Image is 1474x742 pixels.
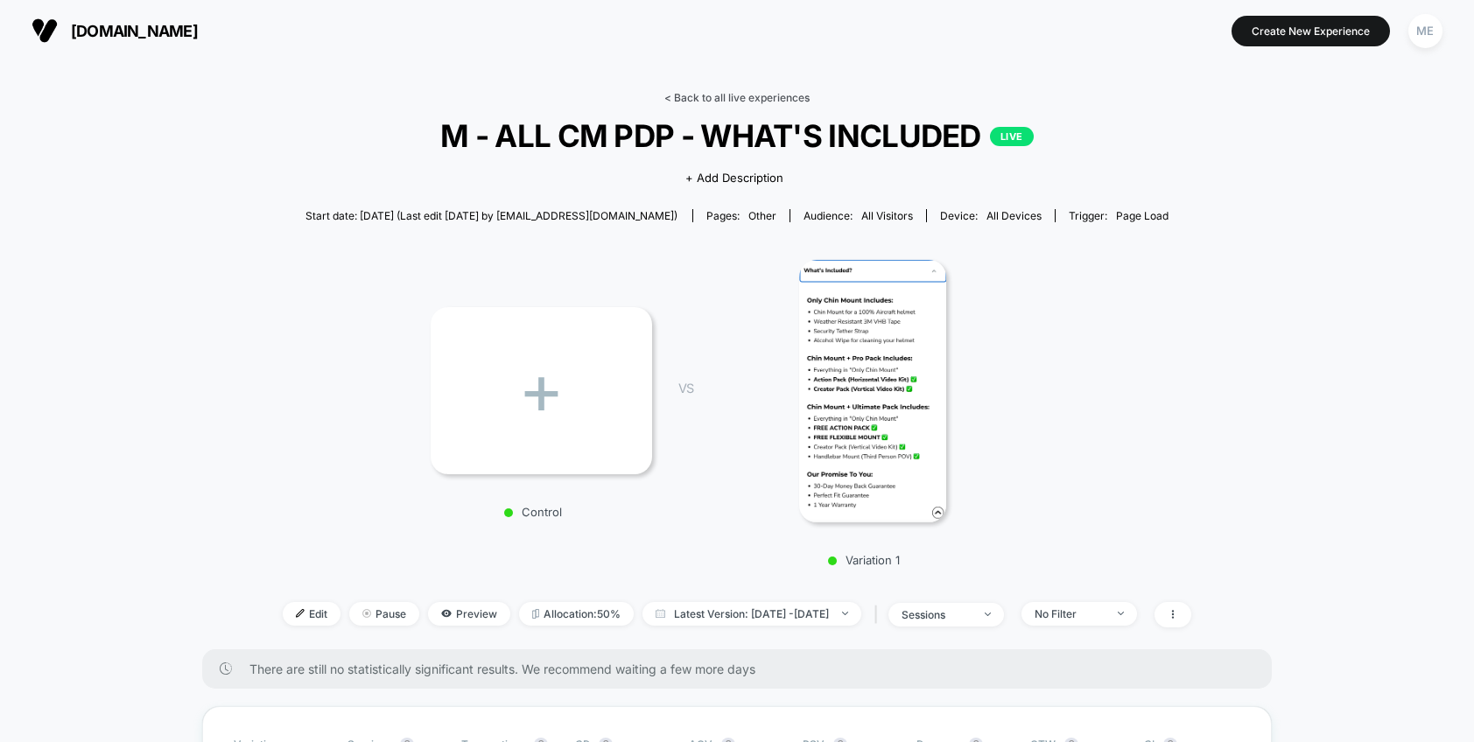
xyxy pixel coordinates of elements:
span: All Visitors [861,209,913,222]
div: Pages: [706,209,776,222]
span: Page Load [1116,209,1169,222]
div: ME [1408,14,1442,48]
img: calendar [656,609,665,618]
button: Create New Experience [1232,16,1390,46]
div: Trigger: [1069,209,1169,222]
div: + [431,307,652,474]
span: Pause [349,602,419,626]
div: sessions [902,608,972,621]
span: Edit [283,602,340,626]
p: Variation 1 [711,553,1017,567]
button: [DOMAIN_NAME] [26,17,203,45]
img: Variation 1 main [799,260,946,522]
span: VS [678,381,692,395]
span: Start date: [DATE] (Last edit [DATE] by [EMAIL_ADDRESS][DOMAIN_NAME]) [305,209,677,222]
img: end [362,609,371,618]
p: Control [422,505,643,519]
span: Device: [926,209,1055,222]
a: < Back to all live experiences [664,91,810,104]
span: M - ALL CM PDP - WHAT'S INCLUDED [328,117,1146,154]
span: [DOMAIN_NAME] [71,22,198,40]
img: rebalance [532,609,539,619]
p: LIVE [990,127,1034,146]
div: Audience: [804,209,913,222]
img: end [985,612,991,616]
img: end [1118,612,1124,615]
span: | [870,602,888,627]
span: Preview [428,602,510,626]
span: There are still no statistically significant results. We recommend waiting a few more days [249,661,1237,676]
span: Latest Version: [DATE] - [DATE] [642,602,861,626]
img: edit [296,609,305,618]
img: Visually logo [32,17,58,44]
span: + Add Description [685,170,783,187]
img: end [842,612,848,615]
div: No Filter [1035,607,1105,620]
span: Allocation: 50% [519,602,634,626]
button: ME [1403,13,1448,49]
span: other [748,209,776,222]
span: all devices [986,209,1042,222]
